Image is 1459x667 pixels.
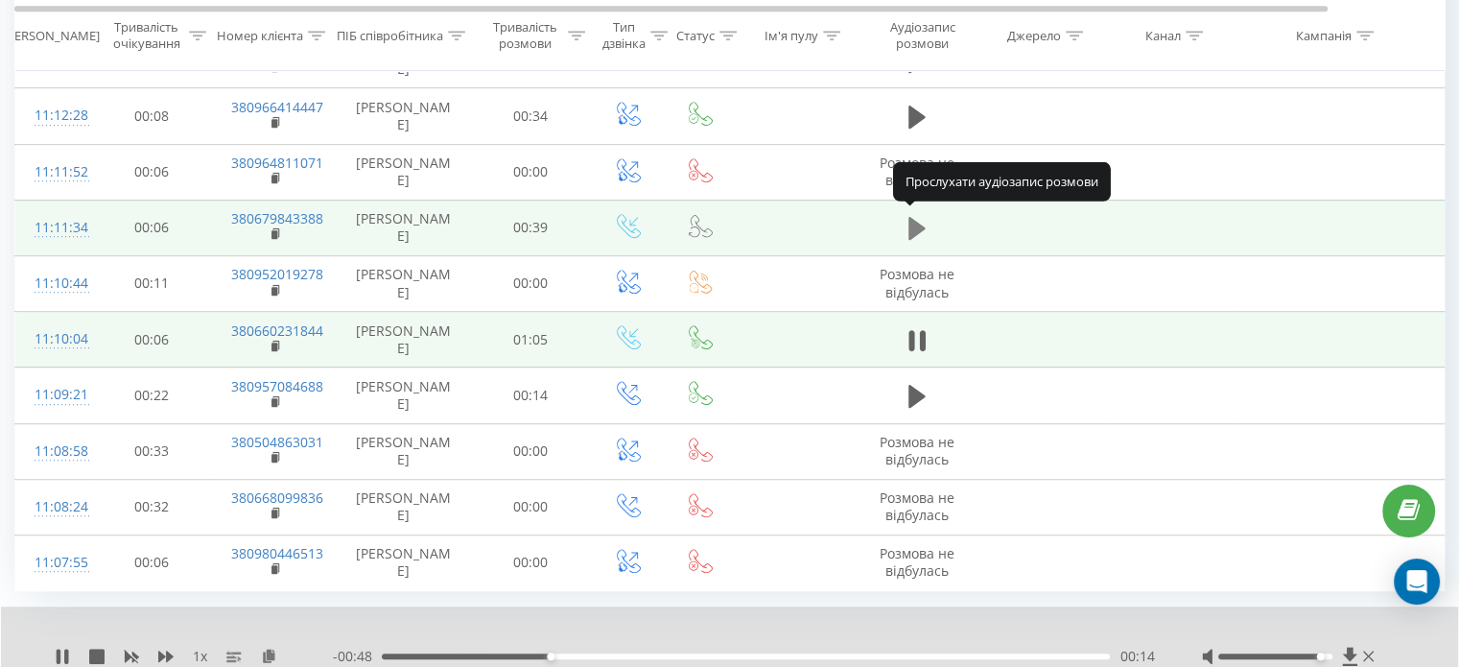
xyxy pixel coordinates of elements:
[35,488,73,526] div: 11:08:24
[471,200,591,255] td: 00:39
[231,209,323,227] a: 380679843388
[35,265,73,302] div: 11:10:44
[337,88,471,144] td: [PERSON_NAME]
[471,479,591,535] td: 00:00
[35,544,73,582] div: 11:07:55
[231,322,323,340] a: 380660231844
[471,423,591,479] td: 00:00
[1317,653,1325,660] div: Accessibility label
[487,20,563,53] div: Тривалість розмови
[337,535,471,590] td: [PERSON_NAME]
[333,647,382,666] span: - 00:48
[92,368,212,423] td: 00:22
[231,154,323,172] a: 380964811071
[231,265,323,283] a: 380952019278
[35,97,73,134] div: 11:12:28
[676,28,715,44] div: Статус
[337,144,471,200] td: [PERSON_NAME]
[602,20,646,53] div: Тип дзвінка
[471,255,591,311] td: 00:00
[231,544,323,562] a: 380980446513
[193,647,207,666] span: 1 x
[337,479,471,535] td: [PERSON_NAME]
[471,144,591,200] td: 00:00
[35,321,73,358] div: 11:10:04
[231,488,323,507] a: 380668099836
[471,368,591,423] td: 00:14
[231,98,323,116] a: 380966414447
[471,535,591,590] td: 00:00
[1296,28,1352,44] div: Кампанія
[880,488,954,524] span: Розмова не відбулась
[547,653,554,660] div: Accessibility label
[1394,559,1440,605] div: Open Intercom Messenger
[35,209,73,247] div: 11:11:34
[1145,28,1181,44] div: Канал
[35,376,73,414] div: 11:09:21
[880,154,954,189] span: Розмова не відбулась
[92,479,212,535] td: 00:32
[337,200,471,255] td: [PERSON_NAME]
[231,433,323,451] a: 380504863031
[92,144,212,200] td: 00:06
[35,154,73,191] div: 11:11:52
[3,28,100,44] div: [PERSON_NAME]
[337,312,471,368] td: [PERSON_NAME]
[92,200,212,255] td: 00:06
[1007,28,1061,44] div: Джерело
[765,28,818,44] div: Ім'я пулу
[337,255,471,311] td: [PERSON_NAME]
[92,312,212,368] td: 00:06
[876,20,969,53] div: Аудіозапис розмови
[880,433,954,468] span: Розмова не відбулась
[217,28,303,44] div: Номер клієнта
[1119,647,1154,666] span: 00:14
[337,423,471,479] td: [PERSON_NAME]
[92,423,212,479] td: 00:33
[337,28,443,44] div: ПІБ співробітника
[893,162,1111,201] div: Прослухати аудіозапис розмови
[92,535,212,590] td: 00:06
[108,20,184,53] div: Тривалість очікування
[92,255,212,311] td: 00:11
[35,433,73,470] div: 11:08:58
[92,88,212,144] td: 00:08
[471,312,591,368] td: 01:05
[337,368,471,423] td: [PERSON_NAME]
[231,377,323,395] a: 380957084688
[880,265,954,300] span: Розмова не відбулась
[880,544,954,580] span: Розмова не відбулась
[471,88,591,144] td: 00:34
